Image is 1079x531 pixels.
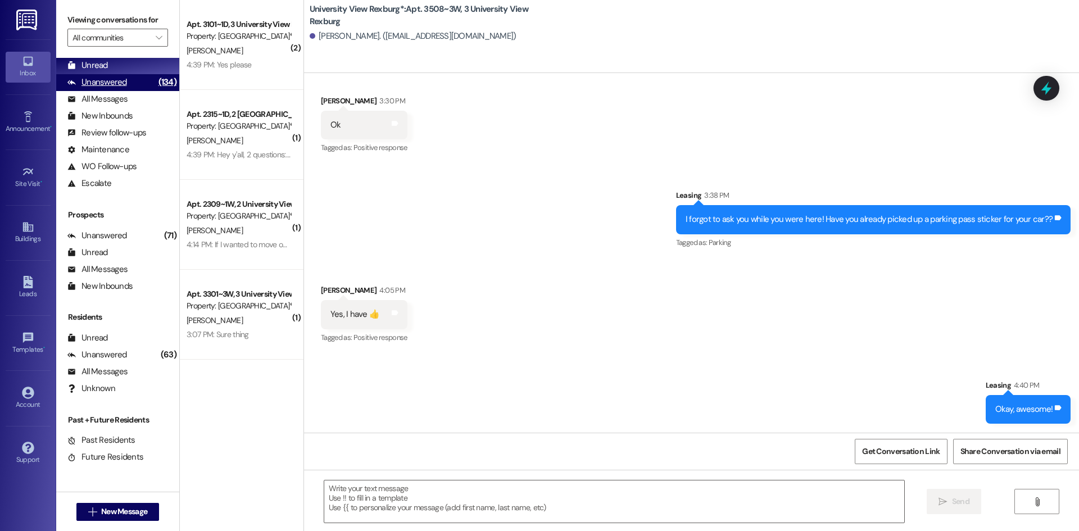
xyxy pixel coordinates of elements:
[321,284,407,300] div: [PERSON_NAME]
[67,247,108,258] div: Unread
[6,273,51,303] a: Leads
[67,93,128,105] div: All Messages
[187,239,461,249] div: 4:14 PM: If I wanted to move out of this apartment what would that process look like?
[67,76,127,88] div: Unanswered
[6,52,51,82] a: Inbox
[353,143,407,152] span: Positive response
[67,451,143,463] div: Future Residents
[6,162,51,193] a: Site Visit •
[156,33,162,42] i: 
[927,489,981,514] button: Send
[939,497,947,506] i: 
[953,439,1068,464] button: Share Conversation via email
[330,119,341,131] div: Ok
[187,149,952,160] div: 4:39 PM: Hey y'all, 2 questions: 1st: when does the trash pick up start and what days will that h...
[187,198,291,210] div: Apt. 2309~1W, 2 University View Rexburg
[187,30,291,42] div: Property: [GEOGRAPHIC_DATA]*
[67,161,137,173] div: WO Follow-ups
[709,238,731,247] span: Parking
[330,308,379,320] div: Yes, I have 👍
[187,120,291,132] div: Property: [GEOGRAPHIC_DATA]*
[187,210,291,222] div: Property: [GEOGRAPHIC_DATA]*
[67,110,133,122] div: New Inbounds
[676,189,1071,205] div: Leasing
[101,506,147,518] span: New Message
[187,315,243,325] span: [PERSON_NAME]
[40,178,42,186] span: •
[701,189,729,201] div: 3:38 PM
[960,446,1060,457] span: Share Conversation via email
[187,288,291,300] div: Apt. 3301~3W, 3 University View Rexburg
[1011,379,1039,391] div: 4:40 PM
[187,135,243,146] span: [PERSON_NAME]
[676,234,1071,251] div: Tagged as:
[67,178,111,189] div: Escalate
[187,225,243,235] span: [PERSON_NAME]
[156,74,179,91] div: (134)
[67,332,108,344] div: Unread
[187,60,252,70] div: 4:39 PM: Yes please
[377,95,405,107] div: 3:30 PM
[6,217,51,248] a: Buildings
[76,503,160,521] button: New Message
[56,414,179,426] div: Past + Future Residents
[67,434,135,446] div: Past Residents
[377,284,405,296] div: 4:05 PM
[67,144,129,156] div: Maintenance
[6,328,51,358] a: Templates •
[67,383,115,394] div: Unknown
[187,19,291,30] div: Apt. 3101~1D, 3 University View Rexburg
[67,349,127,361] div: Unanswered
[72,29,150,47] input: All communities
[67,127,146,139] div: Review follow-ups
[67,60,108,71] div: Unread
[321,139,407,156] div: Tagged as:
[686,214,1053,225] div: I forgot to ask you while you were here! Have you already picked up a parking pass sticker for yo...
[310,3,534,28] b: University View Rexburg*: Apt. 3508~3W, 3 University View Rexburg
[16,10,39,30] img: ResiDesk Logo
[321,95,407,111] div: [PERSON_NAME]
[187,329,249,339] div: 3:07 PM: Sure thing
[56,209,179,221] div: Prospects
[310,30,516,42] div: [PERSON_NAME]. ([EMAIL_ADDRESS][DOMAIN_NAME])
[50,123,52,131] span: •
[986,379,1071,395] div: Leasing
[353,333,407,342] span: Positive response
[321,329,407,346] div: Tagged as:
[43,344,45,352] span: •
[67,11,168,29] label: Viewing conversations for
[995,403,1053,415] div: Okay, awesome!
[187,300,291,312] div: Property: [GEOGRAPHIC_DATA]*
[6,438,51,469] a: Support
[862,446,940,457] span: Get Conversation Link
[67,280,133,292] div: New Inbounds
[187,46,243,56] span: [PERSON_NAME]
[855,439,947,464] button: Get Conversation Link
[56,311,179,323] div: Residents
[158,346,179,364] div: (63)
[161,227,179,244] div: (71)
[1033,497,1041,506] i: 
[67,264,128,275] div: All Messages
[67,230,127,242] div: Unanswered
[67,366,128,378] div: All Messages
[88,507,97,516] i: 
[6,383,51,414] a: Account
[187,108,291,120] div: Apt. 2315~1D, 2 [GEOGRAPHIC_DATA]
[952,496,969,507] span: Send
